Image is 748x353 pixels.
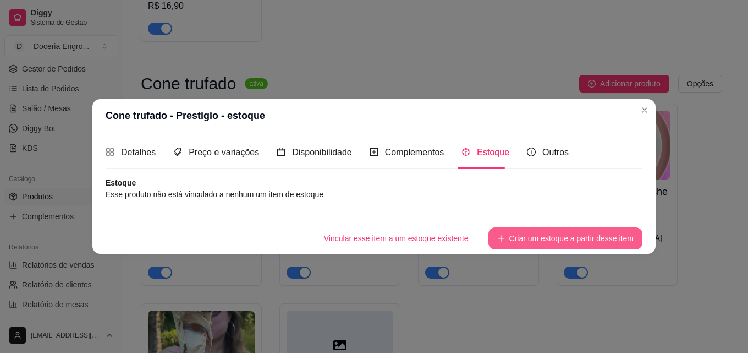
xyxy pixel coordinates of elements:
[121,148,156,157] span: Detalhes
[461,148,470,156] span: code-sandbox
[477,148,509,157] span: Estoque
[92,99,656,132] header: Cone trufado - Prestigio - estoque
[636,101,653,119] button: Close
[106,177,642,188] article: Estoque
[173,148,182,156] span: tags
[277,148,285,156] span: calendar
[315,227,477,249] button: Vincular esse item a um estoque existente
[189,148,259,157] span: Preço e variações
[106,188,642,200] article: Esse produto não está vinculado a nenhum um item de estoque
[497,235,505,242] span: plus
[370,148,378,156] span: plus-square
[542,148,569,157] span: Outros
[106,148,114,156] span: appstore
[292,148,352,157] span: Disponibilidade
[385,148,444,157] span: Complementos
[527,148,536,156] span: info-circle
[488,227,642,249] button: plusCriar um estoque a partir desse item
